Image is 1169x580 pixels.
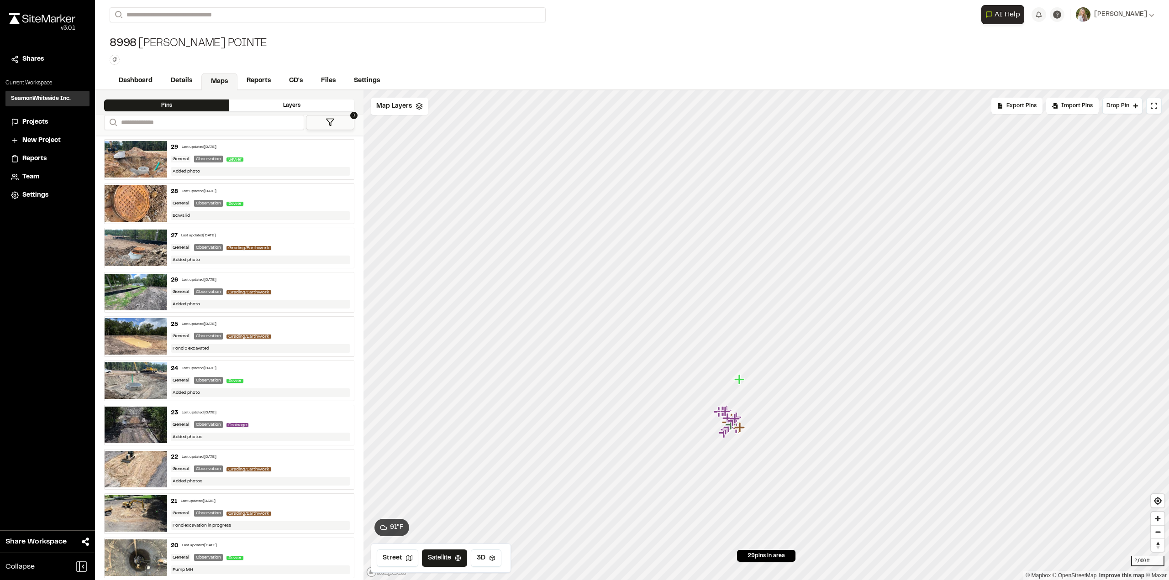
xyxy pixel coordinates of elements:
div: Map marker [714,406,726,418]
span: Map Layers [376,101,412,111]
button: Satellite [422,549,467,567]
div: Last updated [DATE] [182,322,216,327]
div: Layers [229,99,354,111]
div: General [171,244,190,251]
div: Map marker [722,417,734,428]
img: User [1076,7,1090,22]
div: Observation [194,554,223,561]
span: AI Help [995,9,1020,20]
a: Reports [237,72,280,89]
div: 26 [171,276,178,284]
span: Find my location [1151,494,1164,507]
div: Pump MH [171,565,351,574]
div: Open AI Assistant [981,5,1028,24]
a: Projects [11,117,84,127]
button: [PERSON_NAME] [1076,7,1154,22]
button: Edit Tags [110,55,120,65]
div: Map marker [726,419,737,431]
button: 91°F [374,519,409,536]
span: Sewer [226,556,243,560]
div: 21 [171,497,177,506]
span: Settings [22,190,48,200]
img: file [105,362,167,399]
h3: SeamonWhiteside Inc. [11,94,71,103]
img: file [105,185,167,222]
span: Grading/Earthwork [226,467,271,471]
div: Observation [194,288,223,295]
div: Oh geez...please don't... [9,24,75,32]
div: General [171,288,190,295]
span: Sewer [226,157,243,162]
span: Grading/Earthwork [226,246,271,250]
span: Sewer [226,202,243,206]
a: Mapbox logo [366,567,406,577]
div: Map marker [719,427,731,439]
div: Last updated [DATE] [181,233,216,239]
div: 24 [171,365,178,373]
img: file [105,274,167,310]
div: Map marker [734,423,746,434]
button: Reset bearing to north [1151,538,1164,552]
div: 25 [171,320,178,329]
div: 20 [171,542,179,550]
a: Reports [11,154,84,164]
img: rebrand.png [9,13,75,24]
img: file [105,539,167,576]
div: Added photos [171,433,351,441]
div: Observation [194,510,223,517]
div: Last updated [DATE] [182,277,216,283]
div: Observation [194,200,223,207]
div: General [171,333,190,340]
span: Share Workspace [5,536,67,547]
div: Observation [194,244,223,251]
div: Map marker [722,423,734,434]
a: Files [312,72,345,89]
span: Zoom in [1151,512,1164,525]
div: Added photo [171,256,351,264]
span: Reports [22,154,47,164]
img: file [105,451,167,487]
button: Street [377,549,418,567]
a: CD's [280,72,312,89]
img: file [105,230,167,266]
span: Zoom out [1151,526,1164,538]
div: Pond 5 excavated [171,344,351,353]
div: Observation [194,333,223,340]
span: 1 [350,112,358,119]
span: Grading/Earthwork [226,290,271,294]
button: Drop Pin [1102,98,1143,114]
div: Map marker [718,406,730,418]
div: 23 [171,409,178,417]
div: Map marker [722,413,734,424]
img: file [105,141,167,178]
span: Team [22,172,39,182]
div: Last updated [DATE] [182,455,216,460]
div: General [171,377,190,384]
div: General [171,200,190,207]
div: Added photo [171,388,351,397]
div: General [171,421,190,428]
div: 27 [171,232,178,240]
a: New Project [11,136,84,146]
div: Import Pins into your project [1046,98,1099,114]
div: Map marker [720,406,732,418]
a: Settings [345,72,389,89]
button: Search [110,7,126,22]
div: 22 [171,453,178,461]
span: Drainage [226,423,248,427]
span: [PERSON_NAME] [1094,10,1147,20]
span: Sewer [226,379,243,383]
span: 29 pins in area [748,552,785,560]
div: Observation [194,465,223,472]
span: Shares [22,54,44,64]
div: Last updated [DATE] [182,410,216,416]
div: No pins available to export [991,98,1043,114]
span: 91 ° F [390,523,404,533]
a: Maps [201,73,237,90]
div: Map marker [717,406,729,418]
div: Observation [194,377,223,384]
div: 28 [171,188,178,196]
div: Bcws lid [171,211,351,220]
div: Last updated [DATE] [182,145,216,150]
